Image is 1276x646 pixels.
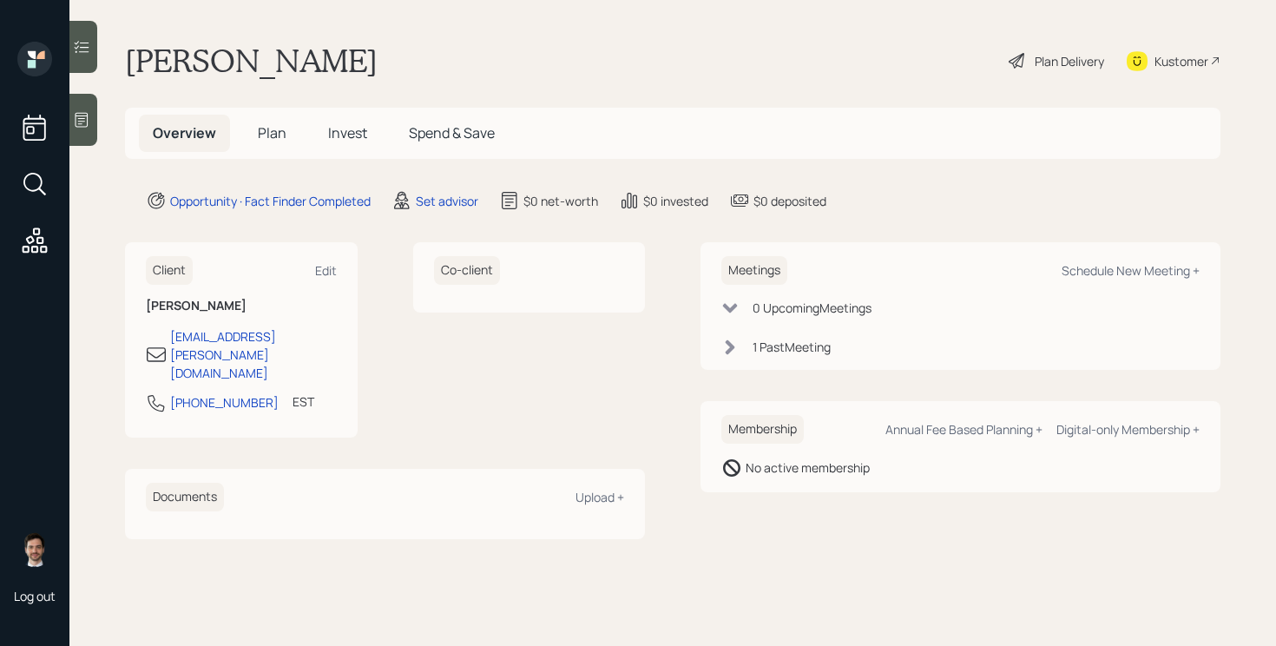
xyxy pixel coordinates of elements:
div: [PHONE_NUMBER] [170,393,279,412]
h1: [PERSON_NAME] [125,42,378,80]
h6: Co-client [434,256,500,285]
div: Digital-only Membership + [1056,421,1200,438]
div: No active membership [746,458,870,477]
span: Invest [328,123,367,142]
div: Log out [14,588,56,604]
div: $0 invested [643,192,708,210]
div: Upload + [576,489,624,505]
img: jonah-coleman-headshot.png [17,532,52,567]
div: Schedule New Meeting + [1062,262,1200,279]
div: Set advisor [416,192,478,210]
h6: Client [146,256,193,285]
div: 0 Upcoming Meeting s [753,299,871,317]
div: 1 Past Meeting [753,338,831,356]
div: Annual Fee Based Planning + [885,421,1043,438]
h6: [PERSON_NAME] [146,299,337,313]
div: $0 deposited [753,192,826,210]
div: Edit [315,262,337,279]
h6: Documents [146,483,224,511]
span: Spend & Save [409,123,495,142]
div: [EMAIL_ADDRESS][PERSON_NAME][DOMAIN_NAME] [170,327,337,382]
h6: Membership [721,415,804,444]
div: Kustomer [1154,52,1208,70]
h6: Meetings [721,256,787,285]
div: EST [293,392,314,411]
div: Plan Delivery [1035,52,1104,70]
div: Opportunity · Fact Finder Completed [170,192,371,210]
span: Plan [258,123,286,142]
span: Overview [153,123,216,142]
div: $0 net-worth [523,192,598,210]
